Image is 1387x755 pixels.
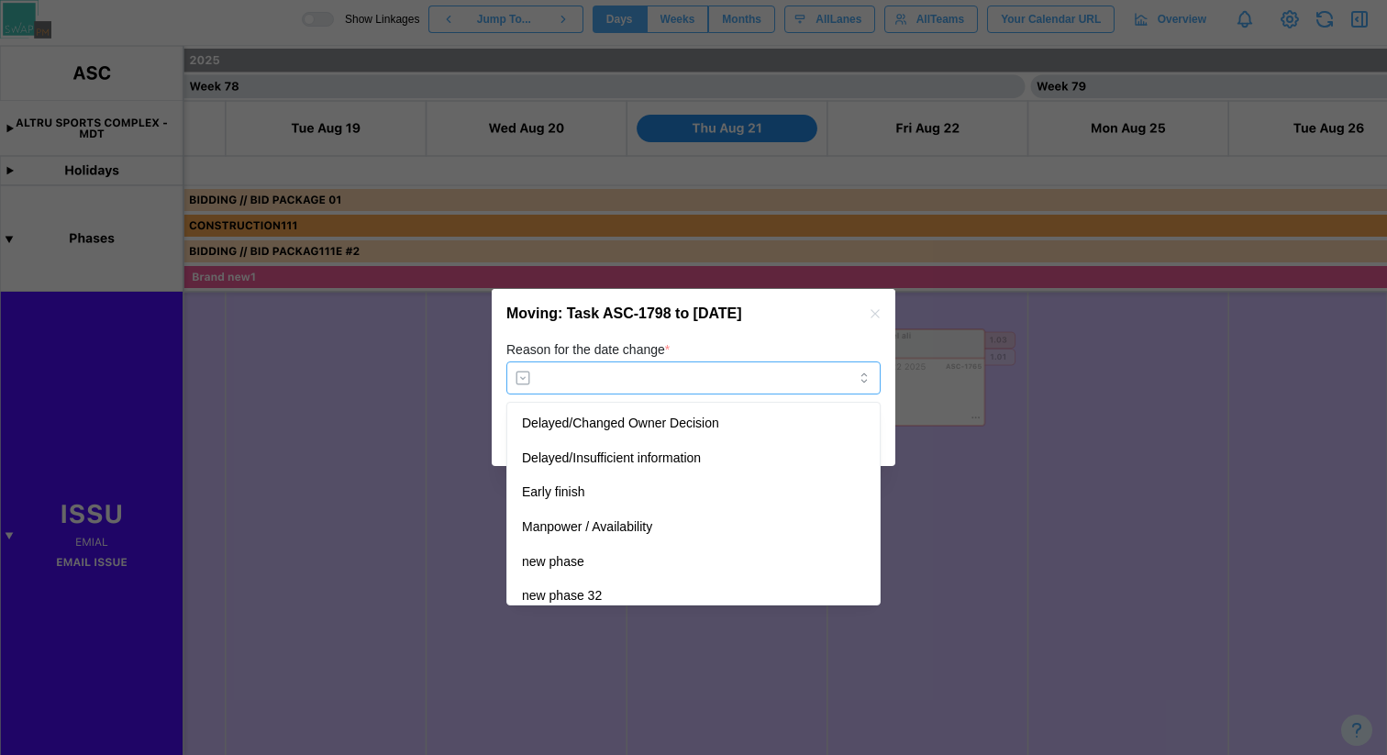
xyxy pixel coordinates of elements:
h2: Moving: Task ASC-1798 to [DATE] [506,306,742,321]
div: new phase 32 [511,579,876,614]
label: Reason for the date change [506,340,670,361]
div: Early finish [511,475,876,510]
div: new phase [511,545,876,580]
div: Delayed/Changed Owner Decision [511,406,876,441]
div: Manpower / Availability [511,510,876,545]
div: Delayed/Insufficient information [511,441,876,476]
